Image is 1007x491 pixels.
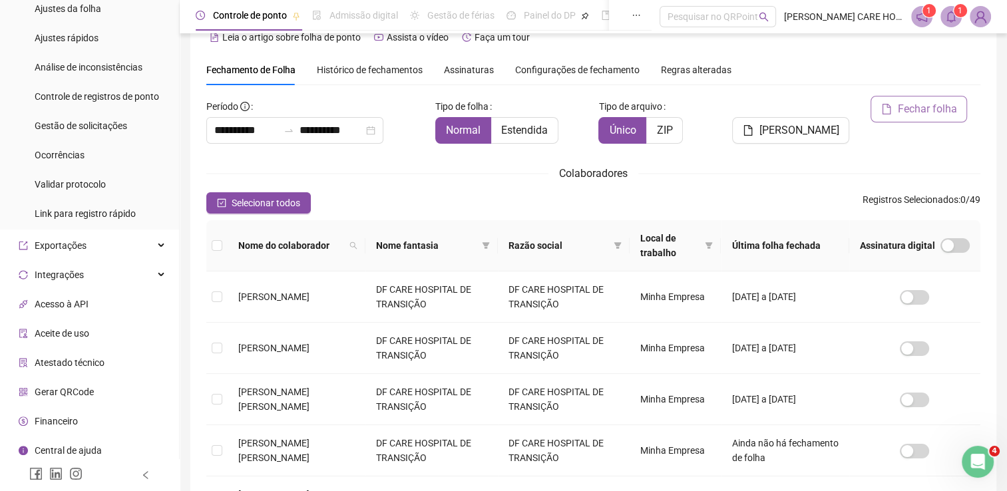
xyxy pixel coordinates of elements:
td: DF CARE HOSPITAL DE TRANSIÇÃO [365,425,497,476]
span: filter [705,242,713,249]
span: api [19,299,28,309]
span: Nome fantasia [376,238,476,253]
span: export [19,241,28,250]
span: Ainda não há fechamento de folha [731,438,838,463]
span: filter [611,236,624,255]
span: to [284,125,294,136]
span: info-circle [19,446,28,455]
td: [DATE] a [DATE] [721,271,849,323]
span: search [349,242,357,249]
span: Atestado técnico [35,357,104,368]
span: notification [916,11,928,23]
span: Gestão de solicitações [35,120,127,131]
span: Fechar folha [897,101,956,117]
span: facebook [29,467,43,480]
span: Gestão de férias [427,10,495,21]
span: instagram [69,467,83,480]
span: Registros Selecionados [863,194,958,205]
span: file [743,125,753,136]
span: pushpin [292,12,300,20]
span: linkedin [49,467,63,480]
span: Estendida [501,124,548,136]
td: DF CARE HOSPITAL DE TRANSIÇÃO [498,374,630,425]
span: [PERSON_NAME] [238,291,309,302]
span: Assinatura digital [860,238,935,253]
span: audit [19,329,28,338]
button: [PERSON_NAME] [732,117,849,144]
span: youtube [374,33,383,42]
span: Normal [446,124,481,136]
span: Faça um tour [475,32,530,43]
span: dollar [19,416,28,426]
span: clock-circle [196,11,205,20]
span: Painel do DP [524,10,576,21]
span: Aceite de uso [35,328,89,339]
span: Ajustes rápidos [35,33,99,43]
span: [PERSON_NAME] [PERSON_NAME] [238,387,309,412]
span: check-square [217,198,226,208]
span: [PERSON_NAME] [PERSON_NAME] [238,438,309,463]
span: Único [609,124,636,136]
td: Minha Empresa [630,323,721,374]
span: filter [482,242,490,249]
span: filter [479,236,493,255]
span: Colaboradores [559,167,628,180]
span: Central de ajuda [35,445,102,456]
td: DF CARE HOSPITAL DE TRANSIÇÃO [365,323,497,374]
span: search [759,12,769,22]
span: qrcode [19,387,28,397]
span: filter [614,242,622,249]
span: Financeiro [35,416,78,426]
span: filter [702,228,715,263]
span: [PERSON_NAME] CARE HOSPITAL DE TRANSIÇÃO [784,9,903,24]
td: DF CARE HOSPITAL DE TRANSIÇÃO [365,374,497,425]
span: Ocorrências [35,150,85,160]
span: file-done [312,11,321,20]
span: Integrações [35,269,84,280]
span: [PERSON_NAME] [759,122,839,138]
span: Validar protocolo [35,179,106,190]
img: 78809 [970,7,990,27]
span: left [141,470,150,480]
span: ellipsis [632,11,641,20]
span: Acesso à API [35,299,89,309]
span: Local de trabalho [640,231,700,260]
span: book [601,11,610,20]
span: bell [945,11,957,23]
span: Exportações [35,240,87,251]
span: Regras alteradas [661,65,731,75]
span: ZIP [656,124,672,136]
sup: 1 [954,4,967,17]
td: [DATE] a [DATE] [721,323,849,374]
span: Histórico de fechamentos [317,65,423,75]
span: Razão social [508,238,608,253]
span: Período [206,101,238,112]
td: DF CARE HOSPITAL DE TRANSIÇÃO [498,425,630,476]
button: Selecionar todos [206,192,311,214]
span: dashboard [506,11,516,20]
span: info-circle [240,102,250,111]
th: Última folha fechada [721,220,849,271]
span: Controle de registros de ponto [35,91,159,102]
span: Gerar QRCode [35,387,94,397]
span: Nome do colaborador [238,238,344,253]
span: : 0 / 49 [863,192,980,214]
iframe: Intercom live chat [962,446,994,478]
span: Tipo de arquivo [598,99,662,114]
span: Selecionar todos [232,196,300,210]
td: Minha Empresa [630,271,721,323]
span: search [347,236,360,255]
span: [PERSON_NAME] [238,343,309,353]
span: sun [410,11,419,20]
span: sync [19,270,28,279]
td: DF CARE HOSPITAL DE TRANSIÇÃO [498,323,630,374]
span: Leia o artigo sobre folha de ponto [222,32,361,43]
td: Minha Empresa [630,374,721,425]
span: 1 [926,6,931,15]
span: history [462,33,471,42]
span: file [881,104,892,114]
td: DF CARE HOSPITAL DE TRANSIÇÃO [498,271,630,323]
span: Assista o vídeo [387,32,449,43]
span: Admissão digital [329,10,398,21]
span: Controle de ponto [213,10,287,21]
